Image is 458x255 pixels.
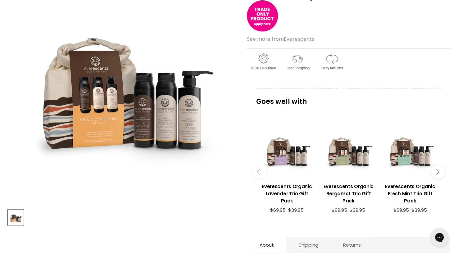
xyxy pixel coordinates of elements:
span: $69.95 [332,207,347,213]
a: Returns [331,237,373,253]
iframe: Gorgias live chat messenger [427,226,452,249]
span: $39.95 [288,207,304,213]
span: See more from [247,35,314,43]
span: $39.95 [411,207,427,213]
a: View product:Everescents Organic Bergamot Trio Gift Pack [321,178,376,207]
img: shipping.gif [281,52,314,71]
a: View product:Everescents Organic Lavender Trio Gift Pack [259,178,315,207]
a: Shipping [286,237,331,253]
a: About [247,237,286,253]
h3: Everescents Organic Fresh Mint Trio Gift Pack [382,183,438,204]
span: $39.95 [350,207,365,213]
img: tradeonly_small.jpg [247,0,278,31]
div: Product thumbnails [7,208,237,225]
span: $69.95 [393,207,409,213]
a: View product:Everescents Organic Fresh Mint Trio Gift Pack [382,178,438,207]
p: Goes well with [256,88,441,109]
h3: Everescents Organic Bergamot Trio Gift Pack [321,183,376,204]
img: returns.gif [315,52,348,71]
img: Everescents Organic Moisture Trio Gift Pack [8,210,23,225]
span: $69.95 [270,207,286,213]
h3: Everescents Organic Lavender Trio Gift Pack [259,183,315,204]
img: genuine.gif [247,52,280,71]
a: Everescents [284,35,314,43]
button: Everescents Organic Moisture Trio Gift Pack [8,210,24,225]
